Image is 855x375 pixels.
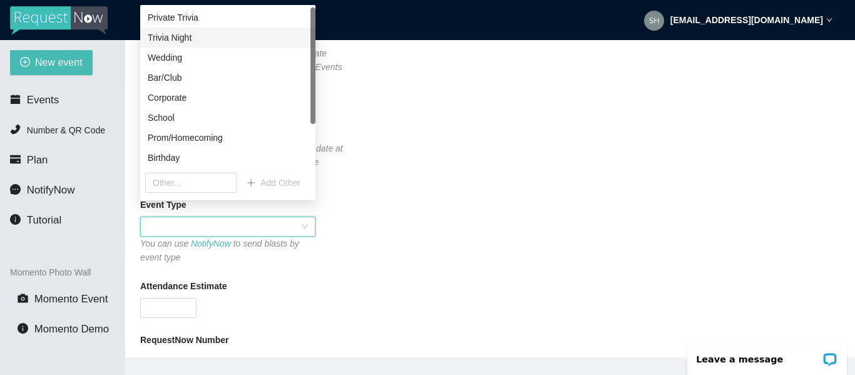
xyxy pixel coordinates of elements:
[10,6,108,35] img: RequestNow
[140,28,315,48] div: Trivia Night
[140,333,229,347] b: RequestNow Number
[27,125,105,135] span: Number & QR Code
[826,17,832,23] span: down
[10,50,93,75] button: plus-circleNew event
[140,48,315,68] div: Wedding
[148,111,308,125] div: School
[18,293,28,304] span: camera
[148,51,308,64] div: Wedding
[140,128,315,148] div: Prom/Homecoming
[20,57,30,69] span: plus-circle
[27,154,48,166] span: Plan
[140,8,315,28] div: Private Trivia
[140,357,220,367] b: [PHONE_NUMBER]
[140,88,315,108] div: Corporate
[644,11,664,31] img: ca4412092abe2890ab73f048b6496a52
[679,336,855,375] iframe: LiveChat chat widget
[10,154,21,165] span: credit-card
[670,15,823,25] strong: [EMAIL_ADDRESS][DOMAIN_NAME]
[148,131,308,145] div: Prom/Homecoming
[10,214,21,225] span: info-circle
[140,148,315,168] div: Birthday
[145,173,237,193] input: Other...
[148,71,308,85] div: Bar/Club
[27,94,59,106] span: Events
[148,11,308,24] div: Private Trivia
[27,184,74,196] span: NotifyNow
[148,31,308,44] div: Trivia Night
[27,214,61,226] span: Tutorial
[237,173,310,193] button: plusAdd Other
[34,293,108,305] span: Momento Event
[148,91,308,105] div: Corporate
[140,108,315,128] div: School
[140,237,315,264] div: You can use to send blasts by event type
[34,323,109,335] span: Momento Demo
[140,143,343,181] i: Your event will accept text messages until this date at 5 AM. Event End Date is the morning after...
[148,151,308,165] div: Birthday
[10,94,21,105] span: calendar
[35,54,83,70] span: New event
[140,68,315,88] div: Bar/Club
[140,279,227,293] b: Attendance Estimate
[140,198,187,212] b: Event Type
[18,323,28,334] span: info-circle
[10,184,21,195] span: message
[191,239,231,249] a: NotifyNow
[10,124,21,135] span: phone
